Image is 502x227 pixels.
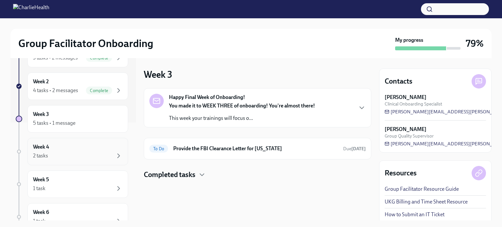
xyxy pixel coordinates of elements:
[173,145,338,152] h6: Provide the FBI Clearance Letter for [US_STATE]
[385,186,459,193] a: Group Facilitator Resource Guide
[343,146,366,152] span: October 21st, 2025 10:00
[385,76,412,86] h4: Contacts
[33,143,49,151] h6: Week 4
[33,152,48,159] div: 2 tasks
[33,218,45,225] div: 1 task
[144,69,172,80] h3: Week 3
[16,73,128,100] a: Week 24 tasks • 2 messagesComplete
[149,143,366,154] a: To DoProvide the FBI Clearance Letter for [US_STATE]Due[DATE]
[385,168,417,178] h4: Resources
[351,146,366,152] strong: [DATE]
[144,170,195,180] h4: Completed tasks
[385,133,434,139] span: Group Quality Supervisor
[16,138,128,165] a: Week 42 tasks
[385,126,427,133] strong: [PERSON_NAME]
[395,37,423,44] strong: My progress
[149,146,168,151] span: To Do
[33,209,49,216] h6: Week 6
[385,198,468,205] a: UKG Billing and Time Sheet Resource
[18,37,153,50] h2: Group Facilitator Onboarding
[33,111,49,118] h6: Week 3
[385,94,427,101] strong: [PERSON_NAME]
[33,87,78,94] div: 4 tasks • 2 messages
[16,105,128,133] a: Week 35 tasks • 1 message
[33,78,49,85] h6: Week 2
[343,146,366,152] span: Due
[385,101,442,107] span: Clinical Onboarding Specialist
[169,94,245,101] strong: Happy Final Week of Onboarding!
[86,88,112,93] span: Complete
[144,170,371,180] div: Completed tasks
[169,103,315,109] strong: You made it to WEEK THREE of onboarding! You're almost there!
[169,115,315,122] p: This week your trainings will focus o...
[13,4,49,14] img: CharlieHealth
[16,170,128,198] a: Week 51 task
[33,185,45,192] div: 1 task
[385,211,444,218] a: How to Submit an IT Ticket
[33,120,75,127] div: 5 tasks • 1 message
[33,176,49,183] h6: Week 5
[466,38,484,49] h3: 79%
